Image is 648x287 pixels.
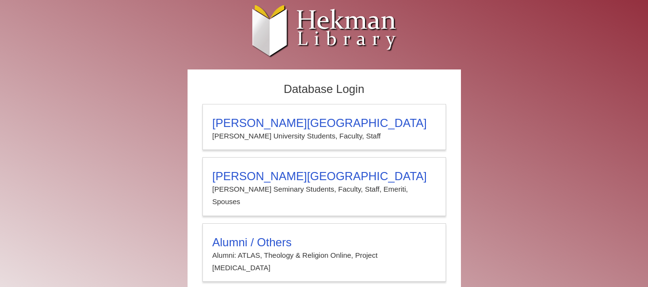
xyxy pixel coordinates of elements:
[212,116,436,130] h3: [PERSON_NAME][GEOGRAPHIC_DATA]
[212,170,436,183] h3: [PERSON_NAME][GEOGRAPHIC_DATA]
[212,130,436,142] p: [PERSON_NAME] University Students, Faculty, Staff
[212,249,436,275] p: Alumni: ATLAS, Theology & Religion Online, Project [MEDICAL_DATA]
[212,183,436,208] p: [PERSON_NAME] Seminary Students, Faculty, Staff, Emeriti, Spouses
[212,236,436,275] summary: Alumni / OthersAlumni: ATLAS, Theology & Religion Online, Project [MEDICAL_DATA]
[202,157,446,216] a: [PERSON_NAME][GEOGRAPHIC_DATA][PERSON_NAME] Seminary Students, Faculty, Staff, Emeriti, Spouses
[212,236,436,249] h3: Alumni / Others
[198,80,451,99] h2: Database Login
[202,104,446,150] a: [PERSON_NAME][GEOGRAPHIC_DATA][PERSON_NAME] University Students, Faculty, Staff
